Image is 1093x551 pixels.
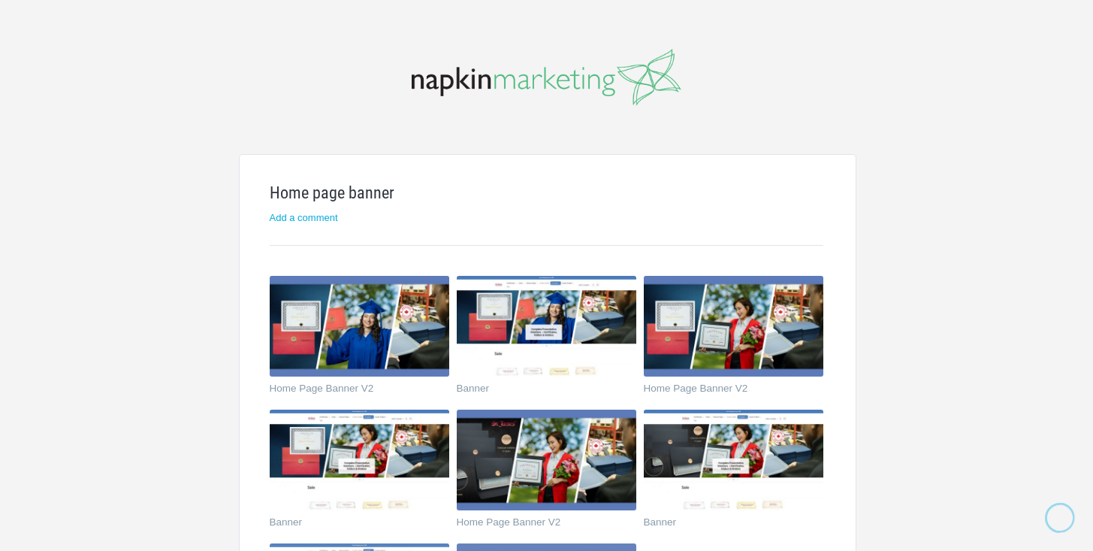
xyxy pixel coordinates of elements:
[457,383,618,398] a: Banner
[644,410,823,510] img: napkinmarketing_y90vir_thumb.jpg
[457,410,636,510] img: napkinmarketing_xjcfuf_thumb.jpg
[644,517,805,532] a: Banner
[270,276,449,377] img: napkinmarketing_zocd17_thumb.jpg
[270,212,338,223] a: Add a comment
[644,383,805,398] a: Home Page Banner V2
[270,517,431,532] a: Banner
[457,517,618,532] a: Home Page Banner V2
[457,276,636,377] img: napkinmarketing_et1q1w_thumb.jpg
[270,383,431,398] a: Home Page Banner V2
[412,49,681,106] img: napkinmarketing-logo_20160520102043.png
[644,276,823,377] img: napkinmarketing_y7ovma_thumb.jpg
[270,410,449,510] img: napkinmarketing_hg6rve_thumb.jpg
[270,185,823,201] h1: Home page banner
